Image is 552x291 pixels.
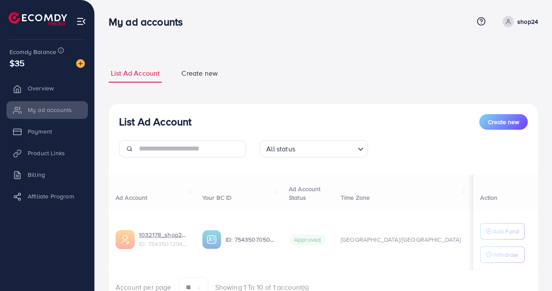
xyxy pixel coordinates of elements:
[10,48,56,56] span: Ecomdy Balance
[109,16,190,28] h3: My ad accounts
[298,141,354,155] input: Search for option
[265,143,297,155] span: All status
[488,118,519,126] span: Create new
[111,68,160,78] span: List Ad Account
[119,115,191,128] h3: List Ad Account
[76,16,86,26] img: menu
[10,57,25,69] span: $35
[499,16,538,27] a: shop24
[76,59,85,68] img: image
[260,140,368,157] div: Search for option
[9,12,67,26] img: logo
[181,68,218,78] span: Create new
[517,16,538,27] p: shop24
[479,114,528,130] button: Create new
